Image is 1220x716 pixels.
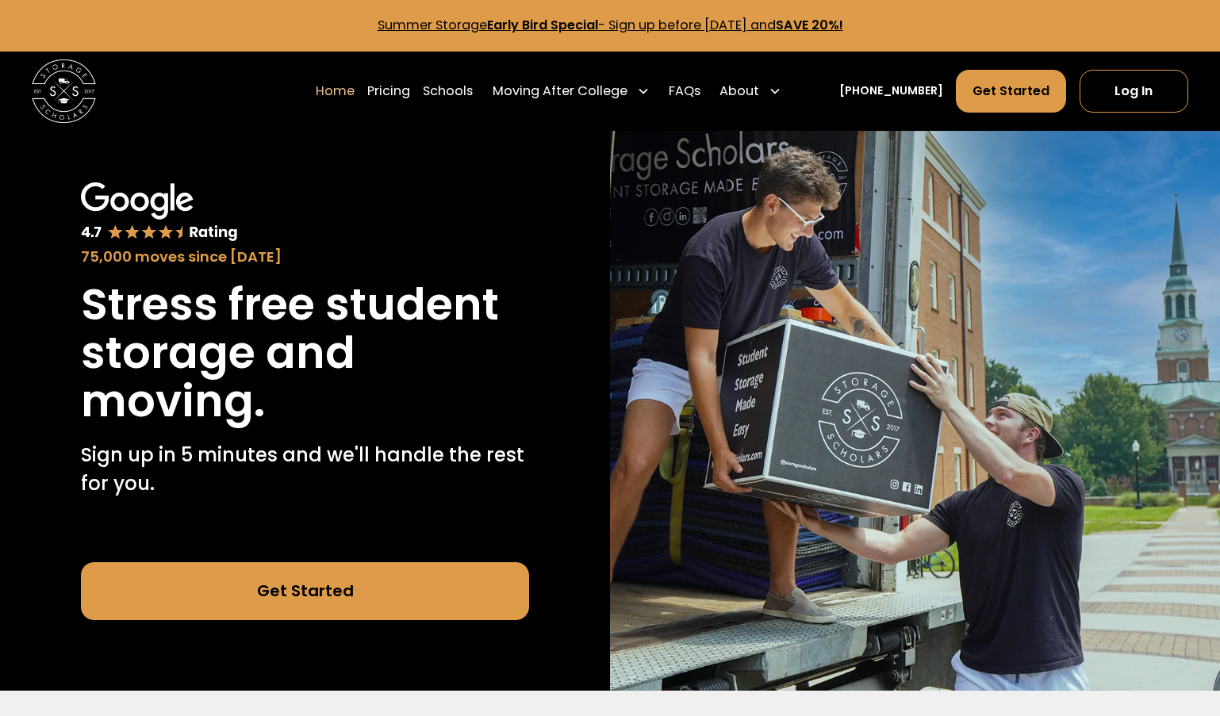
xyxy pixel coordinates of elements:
div: Moving After College [493,82,627,101]
div: About [719,82,759,101]
a: Pricing [367,69,410,113]
h1: Stress free student storage and moving. [81,280,529,425]
a: [PHONE_NUMBER] [839,82,943,99]
img: Storage Scholars makes moving and storage easy. [610,131,1220,690]
p: Sign up in 5 minutes and we'll handle the rest for you. [81,441,529,499]
a: FAQs [669,69,700,113]
div: 75,000 moves since [DATE] [81,246,529,267]
a: Get Started [81,562,529,620]
a: Summer StorageEarly Bird Special- Sign up before [DATE] andSAVE 20%! [378,16,843,34]
img: Storage Scholars main logo [32,59,96,124]
img: Google 4.7 star rating [81,182,238,243]
a: Get Started [956,70,1066,113]
a: Log In [1080,70,1188,113]
strong: Early Bird Special [487,16,598,34]
a: Schools [423,69,473,113]
a: Home [316,69,355,113]
strong: SAVE 20%! [776,16,843,34]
